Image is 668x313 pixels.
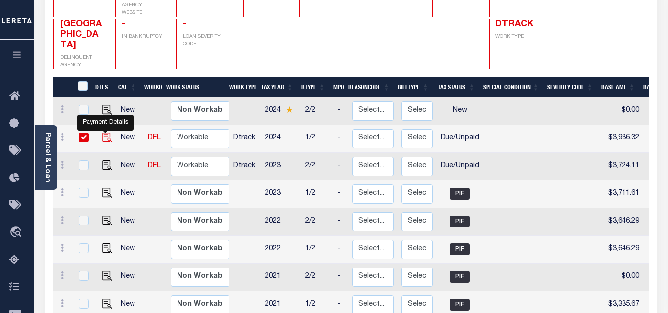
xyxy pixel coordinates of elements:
[601,264,643,291] td: $0.00
[117,180,144,208] td: New
[183,33,230,48] p: LOAN SEVERITY CODE
[117,236,144,264] td: New
[261,153,301,180] td: 2023
[91,77,114,97] th: DTLS
[229,153,261,180] td: Dtrack
[261,180,301,208] td: 2023
[148,162,161,169] a: DEL
[117,208,144,236] td: New
[543,77,597,97] th: Severity Code: activate to sort column ascending
[77,115,134,131] div: Payment Details
[117,97,144,125] td: New
[601,180,643,208] td: $3,711.61
[53,77,72,97] th: &nbsp;&nbsp;&nbsp;&nbsp;&nbsp;&nbsp;&nbsp;&nbsp;&nbsp;&nbsp;
[122,20,125,29] span: -
[122,33,164,41] p: IN BANKRUPTCY
[495,33,538,41] p: WORK TYPE
[301,264,333,291] td: 2/2
[301,180,333,208] td: 1/2
[601,125,643,153] td: $3,936.32
[301,97,333,125] td: 2/2
[597,77,639,97] th: Base Amt: activate to sort column ascending
[437,97,483,125] td: New
[437,153,483,180] td: Due/Unpaid
[261,125,301,153] td: 2024
[301,153,333,180] td: 2/2
[60,20,102,50] span: [GEOGRAPHIC_DATA]
[450,271,470,283] span: PIF
[44,133,51,182] a: Parcel & Loan
[117,153,144,180] td: New
[72,77,92,97] th: &nbsp;
[114,77,140,97] th: CAL: activate to sort column ascending
[479,77,543,97] th: Special Condition: activate to sort column ascending
[333,97,348,125] td: -
[140,77,162,97] th: WorkQ
[433,77,479,97] th: Tax Status: activate to sort column ascending
[333,125,348,153] td: -
[333,264,348,291] td: -
[333,153,348,180] td: -
[301,208,333,236] td: 2/2
[450,188,470,200] span: PIF
[601,236,643,264] td: $3,646.29
[333,236,348,264] td: -
[261,97,301,125] td: 2024
[601,208,643,236] td: $3,646.29
[495,20,533,29] span: DTRACK
[9,226,25,239] i: travel_explore
[297,77,329,97] th: RType: activate to sort column ascending
[301,236,333,264] td: 1/2
[301,125,333,153] td: 1/2
[333,180,348,208] td: -
[148,134,161,141] a: DEL
[450,243,470,255] span: PIF
[225,77,257,97] th: Work Type
[117,125,144,153] td: New
[162,77,229,97] th: Work Status
[261,236,301,264] td: 2022
[183,20,186,29] span: -
[117,264,144,291] td: New
[450,299,470,311] span: PIF
[286,106,293,113] img: Star.svg
[601,153,643,180] td: $3,724.11
[257,77,297,97] th: Tax Year: activate to sort column ascending
[261,208,301,236] td: 2022
[261,264,301,291] td: 2021
[601,97,643,125] td: $0.00
[122,2,164,17] p: AGENCY WEBSITE
[344,77,394,97] th: ReasonCode: activate to sort column ascending
[329,77,344,97] th: MPO
[394,77,433,97] th: BillType: activate to sort column ascending
[450,216,470,227] span: PIF
[437,125,483,153] td: Due/Unpaid
[229,125,261,153] td: Dtrack
[333,208,348,236] td: -
[60,54,103,69] p: DELINQUENT AGENCY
